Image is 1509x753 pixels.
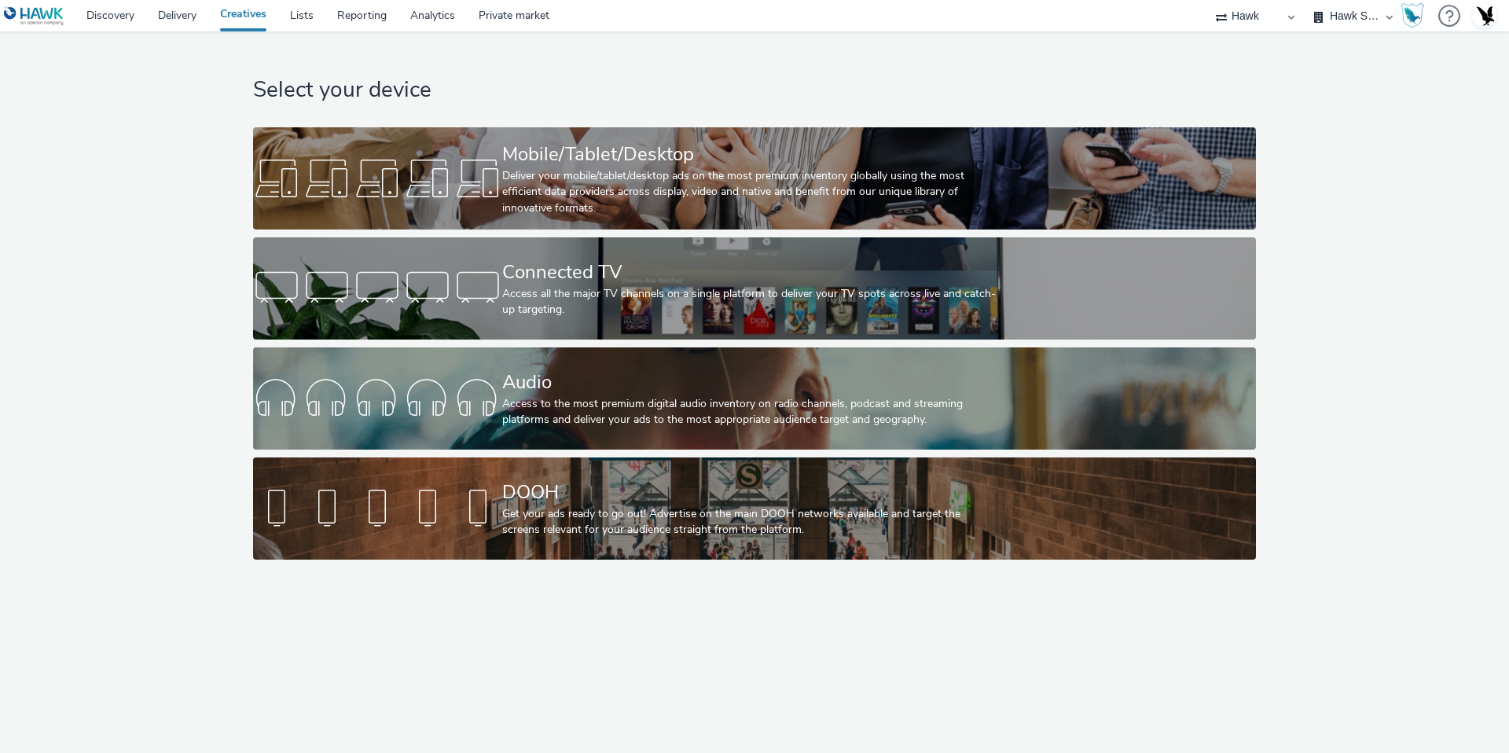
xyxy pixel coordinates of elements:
[502,396,1000,428] div: Access to the most premium digital audio inventory on radio channels, podcast and streaming platf...
[502,479,1000,506] div: DOOH
[4,6,64,26] img: undefined Logo
[502,506,1000,538] div: Get your ads ready to go out! Advertise on the main DOOH networks available and target the screen...
[253,75,1255,105] h1: Select your device
[502,259,1000,286] div: Connected TV
[502,168,1000,216] div: Deliver your mobile/tablet/desktop ads on the most premium inventory globally using the most effi...
[253,457,1255,560] a: DOOHGet your ads ready to go out! Advertise on the main DOOH networks available and target the sc...
[253,347,1255,450] a: AudioAccess to the most premium digital audio inventory on radio channels, podcast and streaming ...
[1401,3,1430,28] a: Hawk Academy
[1473,4,1496,28] img: Account UK
[502,369,1000,396] div: Audio
[253,237,1255,340] a: Connected TVAccess all the major TV channels on a single platform to deliver your TV spots across...
[502,286,1000,318] div: Access all the major TV channels on a single platform to deliver your TV spots across live and ca...
[502,141,1000,168] div: Mobile/Tablet/Desktop
[253,127,1255,230] a: Mobile/Tablet/DesktopDeliver your mobile/tablet/desktop ads on the most premium inventory globall...
[1401,3,1424,28] img: Hawk Academy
